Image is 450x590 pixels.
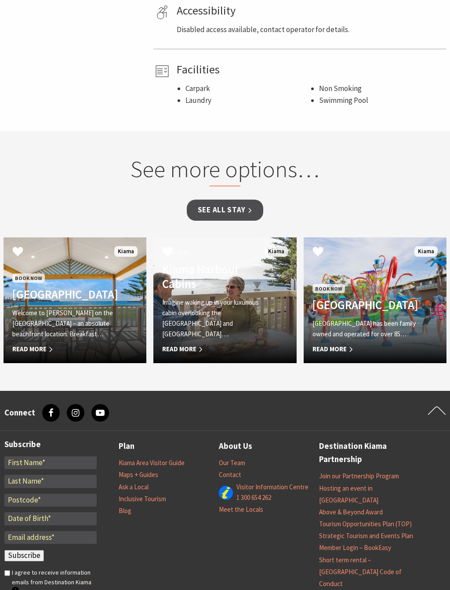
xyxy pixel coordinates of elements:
[4,237,146,364] a: Book Now [GEOGRAPHIC_DATA] Welcome to [PERSON_NAME] on the [GEOGRAPHIC_DATA] – an absolute beachf...
[304,237,446,364] a: Book Now [GEOGRAPHIC_DATA] [GEOGRAPHIC_DATA] has been family owned and operated for over 85… Read...
[162,297,266,339] p: Imagine waking up in your luxurious cabin overlooking the [GEOGRAPHIC_DATA] and [GEOGRAPHIC_DATA]….
[119,483,149,492] a: Ask a Local
[219,440,252,453] a: About Us
[319,508,383,517] a: Above & Beyond Award
[312,318,417,339] p: [GEOGRAPHIC_DATA] has been family owned and operated for over 85…
[319,556,402,588] a: Short term rental – [GEOGRAPHIC_DATA] Code of Conduct
[219,459,245,467] a: Our Team
[12,344,116,354] span: Read More
[414,246,438,257] span: Kiama
[12,273,45,283] span: Book Now
[319,83,443,95] li: Non Smoking
[4,408,35,418] h3: Connect
[185,83,310,95] li: Carpark
[319,440,419,466] a: Destination Kiama Partnership
[119,440,134,453] a: Plan
[236,483,308,492] a: Visitor Information Centre
[153,237,182,267] button: Click to Favourite Kiama Harbour Cabins
[219,505,263,514] a: Meet the Locals
[4,440,97,450] h3: Subscribe
[177,62,443,76] h4: Facilities
[153,237,296,364] a: From $160 Kiama Harbour Cabins Imagine waking up in your luxurious cabin overlooking the [GEOGRAP...
[4,512,97,525] input: Date of Birth*
[319,520,412,528] a: Tourism Opportunities Plan (TOP)
[319,543,391,552] a: Member Login – BookEasy
[162,262,266,291] h4: Kiama Harbour Cabins
[83,155,367,187] h2: See more options…
[4,456,97,470] input: First Name*
[12,287,116,301] h4: [GEOGRAPHIC_DATA]
[304,237,332,267] button: Click to Favourite BIG4 Easts Beach Holiday Park
[236,493,271,502] a: 1 300 654 262
[312,284,345,293] span: Book Now
[119,459,185,467] a: Kiama Area Visitor Guide
[4,237,32,267] button: Click to Favourite Kendalls Beach Holiday Park
[319,472,399,481] a: Join our Partnership Program
[12,308,116,339] p: Welcome to [PERSON_NAME] on the [GEOGRAPHIC_DATA] – an absolute beachfront location. Breakfast…
[265,246,288,257] span: Kiama
[114,246,138,257] span: Kiama
[4,475,97,488] input: Last Name*
[185,95,310,106] li: Laundry
[177,24,443,36] p: Disabled access available, contact operator for details.
[4,531,97,544] input: Email address*
[187,200,263,220] a: See all Stay
[119,506,131,515] a: Blog
[312,298,417,312] h4: [GEOGRAPHIC_DATA]
[219,470,241,479] a: Contact
[319,532,413,540] a: Strategic Tourism and Events Plan
[312,344,417,354] span: Read More
[119,470,158,479] a: Maps + Guides
[4,550,44,561] input: Subscribe
[4,494,97,507] input: Postcode*
[177,4,443,17] h4: Accessibility
[319,95,443,106] li: Swimming Pool
[119,495,166,503] a: Inclusive Tourism
[162,344,266,354] span: Read More
[319,484,378,505] a: Hosting an event in [GEOGRAPHIC_DATA]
